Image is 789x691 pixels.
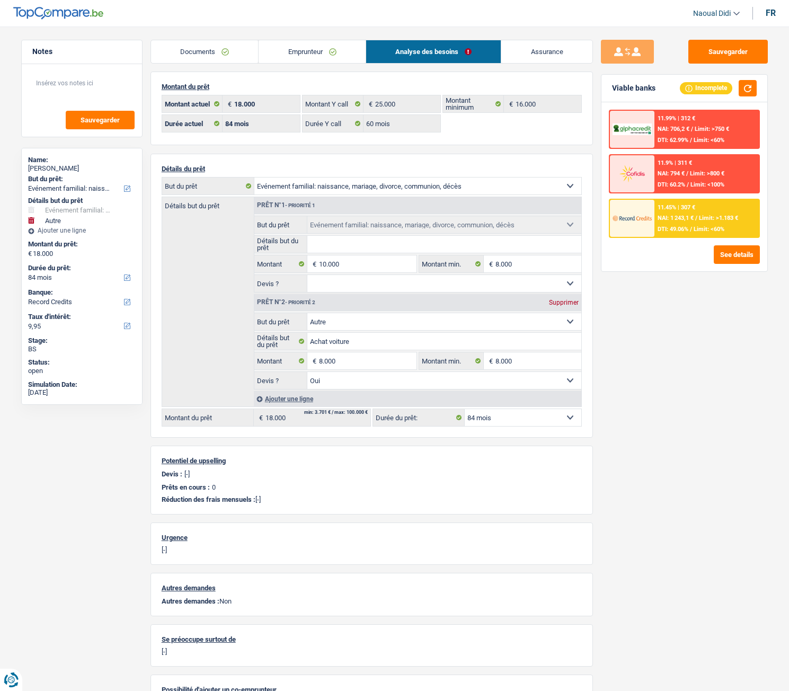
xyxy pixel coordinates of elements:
div: Viable banks [612,84,655,93]
span: € [307,255,319,272]
p: Non [162,597,582,605]
div: Prêt n°2 [254,299,318,306]
div: [DATE] [28,388,136,397]
label: Durée Y call [303,115,364,132]
span: DTI: 60.2% [658,181,685,188]
p: Devis : [162,470,182,478]
button: See details [714,245,760,264]
span: / [687,181,689,188]
span: € [504,95,516,112]
button: Sauvegarder [688,40,768,64]
span: € [484,255,495,272]
p: Urgence [162,534,582,542]
label: Montant du prêt [162,409,254,426]
p: Prêts en cours : [162,483,210,491]
label: Montant [254,352,308,369]
span: / [690,137,692,144]
label: Devis ? [254,275,308,292]
span: / [686,170,688,177]
label: But du prêt [162,178,254,194]
a: Documents [151,40,259,63]
label: Durée actuel [162,115,223,132]
label: Détails but du prêt [162,197,254,209]
span: Limit: >750 € [695,126,729,132]
span: Limit: <60% [694,137,724,144]
label: Durée du prêt: [373,409,465,426]
div: Ajouter une ligne [254,391,581,406]
span: - Priorité 1 [285,202,315,208]
img: Record Credits [613,208,652,228]
img: Cofidis [613,164,652,183]
label: Montant minimum [443,95,504,112]
label: Détails but du prêt [254,333,308,350]
div: Stage: [28,336,136,345]
p: Autres demandes [162,584,582,592]
img: AlphaCredit [613,123,652,136]
span: DTI: 49.06% [658,226,688,233]
div: Prêt n°1 [254,202,318,209]
div: 11.45% | 307 € [658,204,695,211]
span: Limit: <100% [690,181,724,188]
label: Devis ? [254,372,308,389]
span: € [364,95,375,112]
a: Analyse des besoins [366,40,501,63]
div: 11.99% | 312 € [658,115,695,122]
p: [-] [162,495,582,503]
span: Naoual Didi [693,9,731,18]
span: € [223,95,234,112]
div: Name: [28,156,136,164]
div: 11.9% | 311 € [658,160,692,166]
div: Incomplete [680,82,732,94]
span: NAI: 1 243,1 € [658,215,694,222]
p: 0 [212,483,216,491]
p: Détails du prêt [162,165,582,173]
p: Potentiel de upselling [162,457,582,465]
div: Simulation Date: [28,380,136,389]
div: fr [766,8,776,18]
div: Ajouter une ligne [28,227,136,234]
span: NAI: 794 € [658,170,685,177]
span: / [695,215,697,222]
a: Naoual Didi [685,5,740,22]
span: Autres demandes : [162,597,219,605]
span: Limit: >800 € [690,170,724,177]
div: [PERSON_NAME] [28,164,136,173]
button: Sauvegarder [66,111,135,129]
p: [-] [184,470,190,478]
span: / [691,126,693,132]
label: But du prêt [254,216,308,233]
h5: Notes [32,47,131,56]
p: [-] [162,648,582,655]
p: [-] [162,546,582,554]
div: Supprimer [546,299,581,306]
span: / [690,226,692,233]
label: Montant min. [419,255,484,272]
span: NAI: 706,2 € [658,126,689,132]
span: Limit: >1.183 € [699,215,738,222]
label: Durée du prêt: [28,264,134,272]
label: Détails but du prêt [254,236,308,253]
div: min: 3.701 € / max: 100.000 € [304,410,368,415]
p: Se préoccupe surtout de [162,635,582,643]
div: BS [28,345,136,353]
div: open [28,367,136,375]
span: € [254,409,265,426]
label: But du prêt: [28,175,134,183]
img: TopCompare Logo [13,7,103,20]
div: Détails but du prêt [28,197,136,205]
label: But du prêt [254,313,308,330]
span: € [484,352,495,369]
label: Montant du prêt: [28,240,134,249]
a: Assurance [501,40,592,63]
p: Montant du prêt [162,83,582,91]
label: Montant min. [419,352,484,369]
label: Montant actuel [162,95,223,112]
span: DTI: 62.99% [658,137,688,144]
span: € [307,352,319,369]
span: - Priorité 2 [285,299,315,305]
label: Taux d'intérêt: [28,313,134,321]
span: Limit: <60% [694,226,724,233]
span: Sauvegarder [81,117,120,123]
span: € [28,250,32,258]
span: Réduction des frais mensuels : [162,495,255,503]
